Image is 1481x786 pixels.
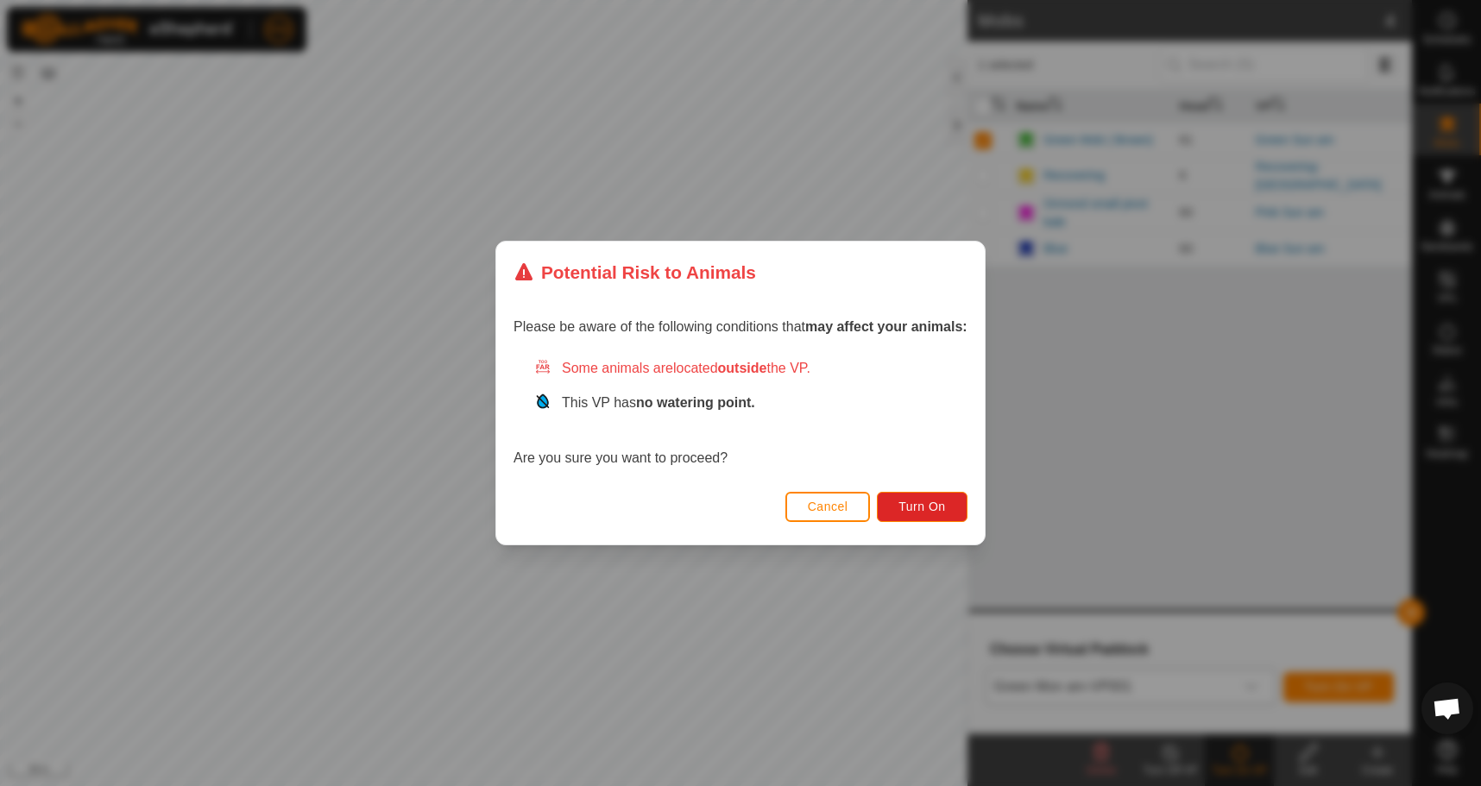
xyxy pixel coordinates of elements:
[673,361,810,375] span: located the VP.
[1421,682,1473,734] a: Open chat
[805,319,967,334] strong: may affect your animals:
[899,500,946,513] span: Turn On
[514,319,967,334] span: Please be aware of the following conditions that
[562,395,755,410] span: This VP has
[785,492,871,522] button: Cancel
[878,492,967,522] button: Turn On
[514,259,756,286] div: Potential Risk to Animals
[718,361,767,375] strong: outside
[514,358,967,468] div: Are you sure you want to proceed?
[808,500,848,513] span: Cancel
[534,358,967,379] div: Some animals are
[636,395,755,410] strong: no watering point.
